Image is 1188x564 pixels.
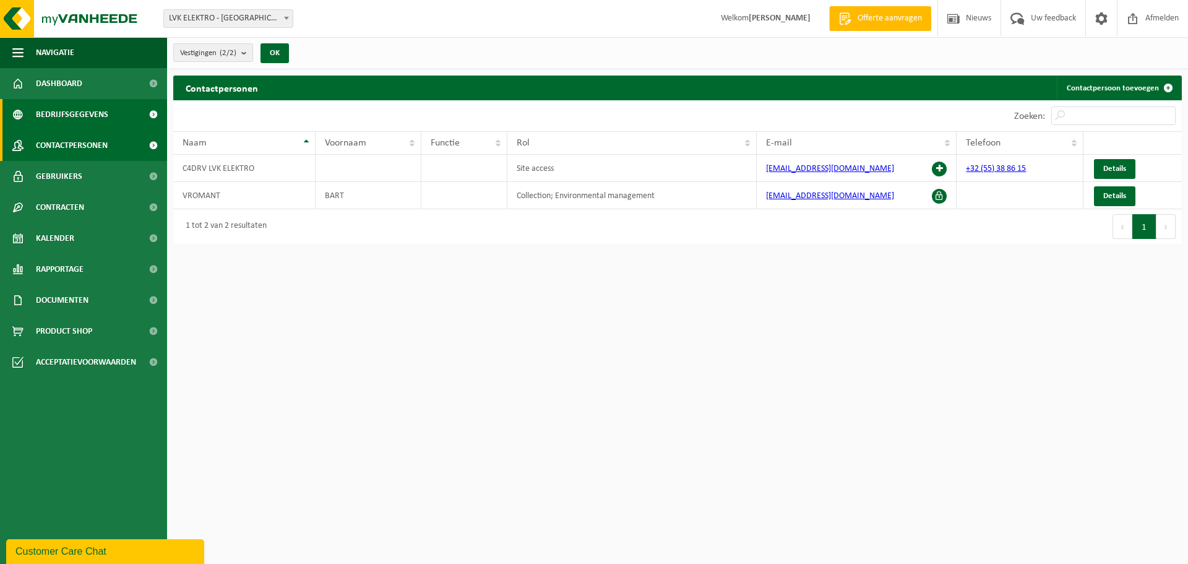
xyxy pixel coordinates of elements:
td: VROMANT [173,182,316,209]
h2: Contactpersonen [173,76,270,100]
span: E-mail [766,138,792,148]
span: Contactpersonen [36,130,108,161]
span: Product Shop [36,316,92,347]
strong: [PERSON_NAME] [749,14,811,23]
a: Offerte aanvragen [829,6,931,31]
a: Details [1094,186,1135,206]
span: Details [1103,192,1126,200]
span: LVK ELEKTRO - KLUISBERGEN [164,10,293,27]
label: Zoeken: [1014,111,1045,121]
span: Navigatie [36,37,74,68]
td: Collection; Environmental management [507,182,757,209]
span: Rol [517,138,530,148]
td: Site access [507,155,757,182]
span: Dashboard [36,68,82,99]
span: Voornaam [325,138,366,148]
span: Kalender [36,223,74,254]
span: Functie [431,138,460,148]
span: Bedrijfsgegevens [36,99,108,130]
iframe: chat widget [6,537,207,564]
td: C4DRV LVK ELEKTRO [173,155,316,182]
button: Next [1156,214,1176,239]
span: Documenten [36,285,88,316]
span: Details [1103,165,1126,173]
button: 1 [1132,214,1156,239]
span: Gebruikers [36,161,82,192]
button: OK [260,43,289,63]
button: Vestigingen(2/2) [173,43,253,62]
a: +32 (55) 38 86 15 [966,164,1026,173]
td: BART [316,182,421,209]
span: Rapportage [36,254,84,285]
span: LVK ELEKTRO - KLUISBERGEN [163,9,293,28]
a: Details [1094,159,1135,179]
span: Contracten [36,192,84,223]
a: [EMAIL_ADDRESS][DOMAIN_NAME] [766,191,894,201]
count: (2/2) [220,49,236,57]
a: Contactpersoon toevoegen [1057,76,1181,100]
span: Telefoon [966,138,1001,148]
span: Acceptatievoorwaarden [36,347,136,378]
span: Offerte aanvragen [854,12,925,25]
div: 1 tot 2 van 2 resultaten [179,215,267,238]
span: Naam [183,138,207,148]
a: [EMAIL_ADDRESS][DOMAIN_NAME] [766,164,894,173]
button: Previous [1113,214,1132,239]
span: Vestigingen [180,44,236,63]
